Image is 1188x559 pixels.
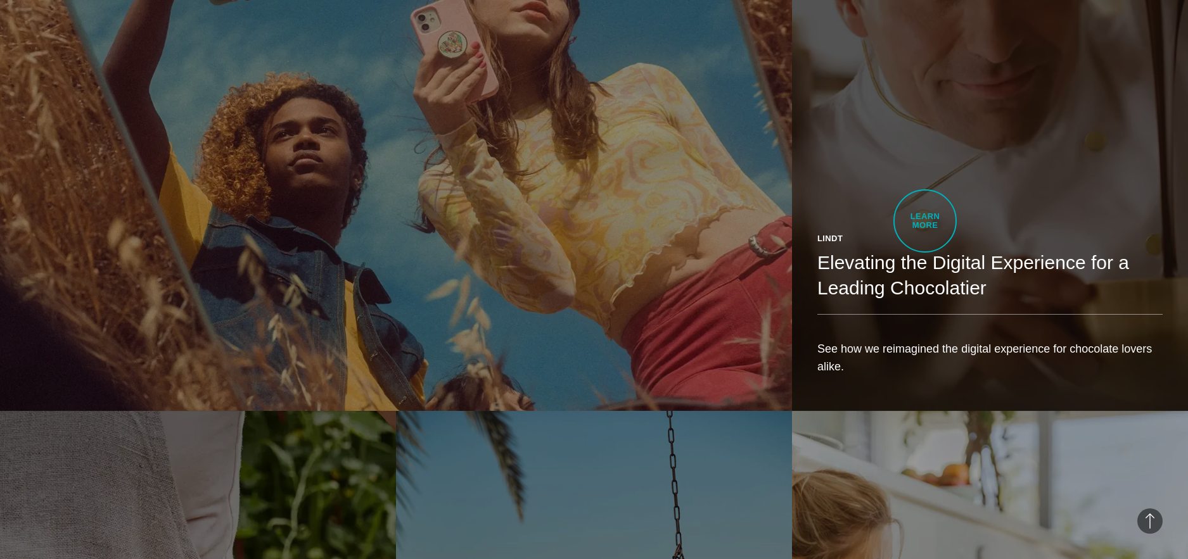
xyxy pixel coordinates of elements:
[817,232,1163,245] div: Lindt
[1137,508,1163,534] button: Back to Top
[817,340,1163,375] p: See how we reimagined the digital experience for chocolate lovers alike.
[817,250,1163,301] h2: Elevating the Digital Experience for a Leading Chocolatier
